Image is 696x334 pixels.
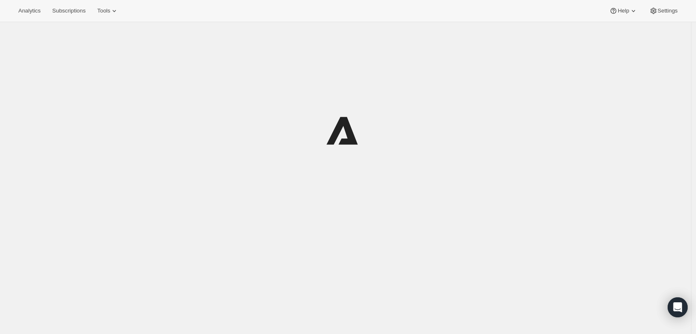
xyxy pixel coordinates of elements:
span: Tools [97,8,110,14]
button: Analytics [13,5,45,17]
button: Settings [644,5,683,17]
div: Open Intercom Messenger [668,297,688,317]
span: Analytics [18,8,40,14]
button: Tools [92,5,123,17]
span: Subscriptions [52,8,85,14]
span: Help [618,8,629,14]
span: Settings [658,8,678,14]
button: Help [604,5,642,17]
button: Subscriptions [47,5,90,17]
